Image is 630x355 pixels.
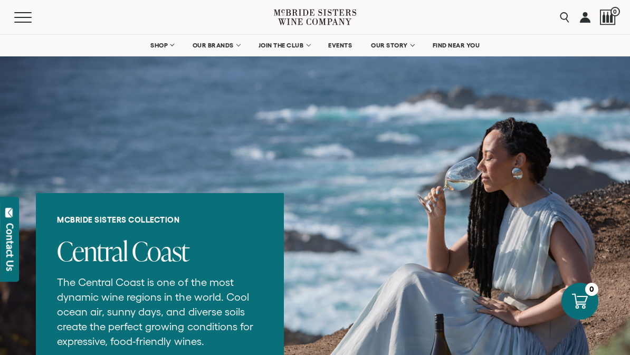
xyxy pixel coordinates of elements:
[426,35,487,56] a: FIND NEAR YOU
[321,35,359,56] a: EVENTS
[57,275,263,349] p: The Central Coast is one of the most dynamic wine regions in the world. Cool ocean air, sunny day...
[610,7,620,16] span: 0
[585,283,598,296] div: 0
[328,42,352,49] span: EVENTS
[57,215,263,225] h6: McBride Sisters Collection
[150,42,168,49] span: SHOP
[186,35,246,56] a: OUR BRANDS
[132,233,189,269] span: Coast
[252,35,317,56] a: JOIN THE CLUB
[5,223,15,271] div: Contact Us
[371,42,408,49] span: OUR STORY
[14,12,52,23] button: Mobile Menu Trigger
[144,35,180,56] a: SHOP
[57,233,128,269] span: Central
[259,42,304,49] span: JOIN THE CLUB
[433,42,480,49] span: FIND NEAR YOU
[193,42,234,49] span: OUR BRANDS
[364,35,421,56] a: OUR STORY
